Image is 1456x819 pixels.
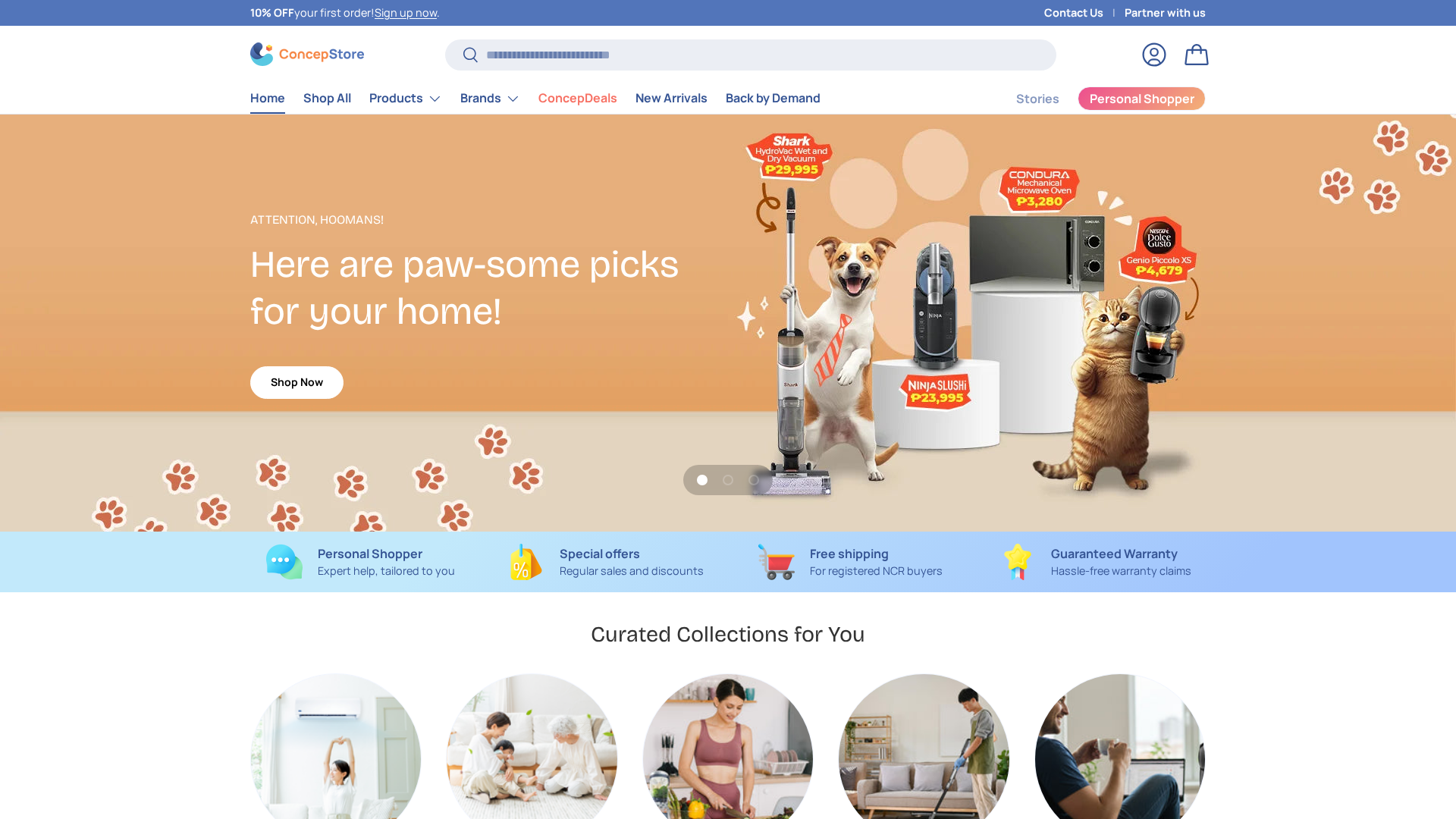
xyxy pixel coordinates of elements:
h2: Curated Collections for You [591,620,865,648]
p: your first order! . [250,5,440,21]
a: Stories [1016,84,1059,114]
a: Personal Shopper Expert help, tailored to you [250,544,471,580]
strong: Guaranteed Warranty [1051,545,1178,562]
a: Sign up now [375,5,437,20]
a: Products [369,83,442,114]
p: Attention, Hoomans! [250,211,728,229]
a: Home [250,83,285,113]
strong: Personal Shopper [318,545,422,562]
p: Regular sales and discounts [560,563,704,579]
a: Free shipping For registered NCR buyers [740,544,961,580]
p: For registered NCR buyers [810,563,943,579]
a: Shop All [303,83,351,113]
a: Partner with us [1125,5,1206,21]
a: Guaranteed Warranty Hassle-free warranty claims [985,544,1206,580]
strong: Free shipping [810,545,889,562]
strong: 10% OFF [250,5,294,20]
span: Personal Shopper [1090,93,1194,105]
p: Expert help, tailored to you [318,563,455,579]
a: Special offers Regular sales and discounts [495,544,716,580]
h2: Here are paw-some picks for your home! [250,241,728,335]
img: ConcepStore [250,42,364,66]
a: Brands [460,83,520,114]
summary: Brands [451,83,529,114]
a: Back by Demand [726,83,821,113]
nav: Secondary [980,83,1206,114]
a: Shop Now [250,366,344,399]
a: ConcepDeals [538,83,617,113]
a: New Arrivals [635,83,708,113]
a: Contact Us [1044,5,1125,21]
a: Personal Shopper [1078,86,1206,111]
summary: Products [360,83,451,114]
nav: Primary [250,83,821,114]
p: Hassle-free warranty claims [1051,563,1191,579]
strong: Special offers [560,545,640,562]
